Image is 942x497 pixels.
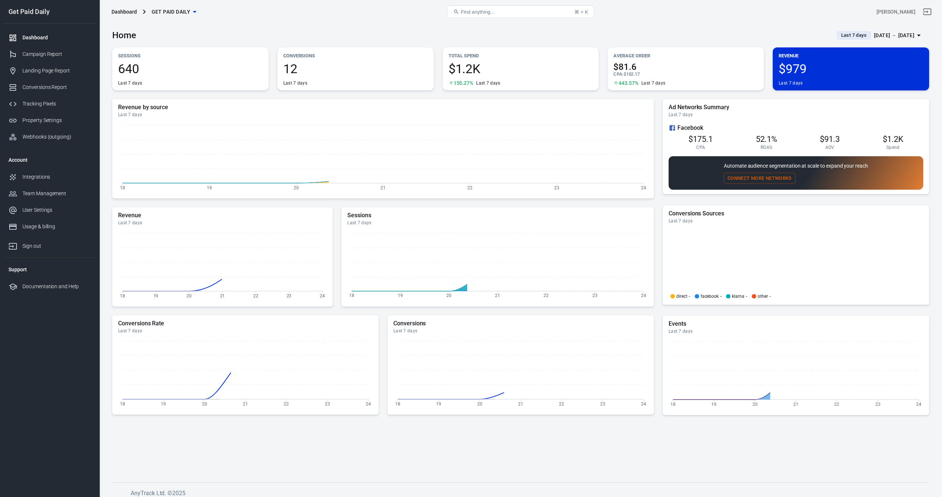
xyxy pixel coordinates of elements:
tspan: 21 [380,185,386,190]
h3: Home [112,30,136,40]
li: Support [3,261,97,278]
tspan: 24 [641,401,646,406]
tspan: 18 [670,402,676,407]
tspan: 20 [294,185,299,190]
tspan: 22 [253,293,258,298]
div: Account id: VKdrdYJY [877,8,916,16]
h5: Revenue by source [118,104,648,111]
tspan: 19 [436,401,441,406]
div: Property Settings [22,117,91,124]
button: Last 7 days[DATE] － [DATE] [831,29,929,42]
h5: Revenue [118,212,327,219]
p: facebook [701,294,719,298]
span: $1.2K [883,135,903,144]
p: Revenue [779,52,923,60]
tspan: 24 [366,401,371,406]
tspan: 21 [495,293,500,298]
tspan: 20 [477,401,482,406]
li: Account [3,151,97,169]
tspan: 20 [447,293,452,298]
a: Campaign Report [3,46,97,62]
svg: Facebook Ads [669,124,676,132]
div: Conversions Report [22,83,91,91]
tspan: 22 [559,401,564,406]
div: Last 7 days [283,80,307,86]
a: Conversions Report [3,79,97,96]
button: Find anything...⌘ + K [447,6,594,18]
tspan: 20 [202,401,207,406]
p: other [758,294,768,298]
span: $81.6 [613,62,758,71]
a: Webhooks (outgoing) [3,129,97,145]
span: $175.1 [688,135,713,144]
a: User Settings [3,202,97,218]
h5: Conversions Sources [669,210,923,217]
span: $102.17 [624,72,640,77]
a: Sign out [918,3,936,21]
tspan: 22 [834,402,839,407]
div: [DATE] － [DATE] [874,31,914,40]
p: klarna [732,294,744,298]
tspan: 21 [793,402,798,407]
tspan: 18 [120,293,125,298]
div: Last 7 days [669,218,923,224]
div: Dashboard [111,8,137,15]
p: Sessions [118,52,263,60]
tspan: 19 [153,293,159,298]
tspan: 22 [544,293,549,298]
div: Last 7 days [118,112,648,118]
span: CPA [696,144,705,150]
span: 12 [283,62,428,75]
div: Last 7 days [118,80,142,86]
tspan: 18 [120,401,125,406]
span: 443.57% [619,81,638,86]
span: $91.3 [820,135,840,144]
tspan: 21 [220,293,225,298]
div: Team Management [22,190,91,197]
div: Tracking Pixels [22,100,91,108]
tspan: 23 [875,402,881,407]
p: Total Spend [449,52,593,60]
tspan: 21 [518,401,523,406]
button: Get Paid Daily [149,5,199,19]
tspan: 20 [187,293,192,298]
h5: Ad Networks Summary [669,104,923,111]
div: Last 7 days [669,112,923,118]
div: Last 7 days [779,80,803,86]
tspan: 19 [207,185,212,190]
div: Webhooks (outgoing) [22,133,91,141]
div: Facebook [669,124,923,132]
div: Last 7 days [347,220,648,226]
div: Sign out [22,242,91,250]
div: Documentation and Help [22,283,91,290]
h5: Conversions Rate [118,320,373,327]
a: Tracking Pixels [3,96,97,112]
span: AOV [825,144,835,150]
span: Find anything... [461,9,494,15]
tspan: 19 [398,293,403,298]
tspan: 20 [752,402,758,407]
h5: Events [669,320,923,328]
div: Last 7 days [641,80,665,86]
div: Usage & billing [22,223,91,230]
a: Usage & billing [3,218,97,235]
p: direct [676,294,687,298]
div: Last 7 days [669,328,923,334]
div: Last 7 days [393,328,648,334]
span: $1.2K [449,62,593,75]
span: - [769,294,771,298]
span: - [689,294,690,298]
div: Dashboard [22,34,91,42]
tspan: 23 [554,185,559,190]
div: User Settings [22,206,91,214]
span: - [720,294,722,298]
tspan: 24 [641,185,646,190]
div: Integrations [22,173,91,181]
span: CPA : [613,72,623,77]
div: ⌘ + K [574,9,588,15]
div: Last 7 days [118,220,327,226]
tspan: 18 [395,401,400,406]
span: Get Paid Daily [152,7,191,17]
span: Spend [886,144,900,150]
h5: Conversions [393,320,648,327]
